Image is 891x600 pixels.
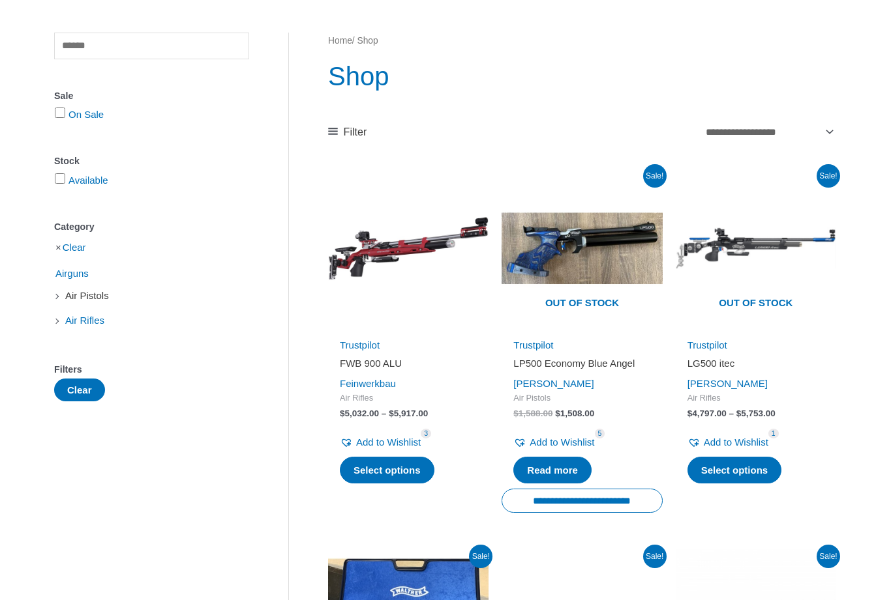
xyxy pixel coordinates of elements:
span: $ [389,408,394,418]
a: Feinwerkbau [340,378,396,389]
span: 1 [768,429,779,438]
div: Category [54,218,249,236]
a: Out of stock [502,168,662,328]
a: Filter [328,122,367,142]
span: Out of stock [686,289,826,319]
span: Air Rifles [340,393,477,404]
span: Sale! [469,545,492,568]
span: Air Pistols [64,285,110,307]
a: Trustpilot [340,339,380,350]
span: $ [555,408,560,418]
h2: LG500 itec [687,357,824,370]
img: LG500 itec [676,168,836,328]
span: Air Pistols [513,393,650,404]
span: Sale! [817,545,840,568]
a: Home [328,36,352,46]
span: Sale! [643,545,667,568]
span: $ [340,408,345,418]
span: Sale! [643,164,667,188]
span: Add to Wishlist [530,436,594,448]
a: Add to Wishlist [513,433,594,451]
a: Clear [63,242,86,253]
a: On Sale [68,109,104,120]
h2: FWB 900 ALU [340,357,477,370]
span: $ [736,408,742,418]
span: Filter [344,122,367,142]
bdi: 5,753.00 [736,408,776,418]
button: Clear [54,379,105,401]
a: Out of stock [676,168,836,328]
a: Trustpilot [513,339,553,350]
span: – [382,408,387,418]
h1: Shop [328,58,836,94]
input: Available [55,173,65,184]
img: LP500 Economy Blue Angel [502,168,662,328]
bdi: 5,917.00 [389,408,428,418]
span: Add to Wishlist [356,436,421,448]
a: Trustpilot [687,339,727,350]
a: LP500 Economy Blue Angel [513,357,650,375]
a: Add to Wishlist [687,433,768,451]
nav: Breadcrumb [328,33,836,50]
span: Add to Wishlist [704,436,768,448]
a: Air Rifles [64,314,106,325]
span: $ [687,408,693,418]
span: 5 [595,429,605,438]
div: Sale [54,87,249,106]
img: FWB 900 ALU [328,168,489,328]
bdi: 5,032.00 [340,408,379,418]
span: Sale! [817,164,840,188]
a: [PERSON_NAME] [513,378,594,389]
span: Air Rifles [64,309,106,332]
a: Select options for “LG500 itec” [687,457,782,484]
select: Shop order [701,121,836,143]
a: FWB 900 ALU [340,357,477,375]
span: 3 [421,429,431,438]
a: LG500 itec [687,357,824,375]
h2: LP500 Economy Blue Angel [513,357,650,370]
bdi: 1,508.00 [555,408,594,418]
a: Read more about “LP500 Economy Blue Angel” [513,457,592,484]
a: Airguns [54,267,90,278]
span: $ [513,408,519,418]
a: Add to Wishlist [340,433,421,451]
a: Air Pistols [64,289,126,300]
bdi: 4,797.00 [687,408,727,418]
a: Select options for “FWB 900 ALU” [340,457,434,484]
a: [PERSON_NAME] [687,378,768,389]
span: Airguns [54,263,90,285]
input: On Sale [55,107,65,118]
span: Air Rifles [687,393,824,404]
span: Out of stock [511,289,652,319]
bdi: 1,588.00 [513,408,552,418]
div: Stock [54,152,249,171]
a: Available [68,175,108,186]
span: – [729,408,734,418]
div: Filters [54,360,249,379]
